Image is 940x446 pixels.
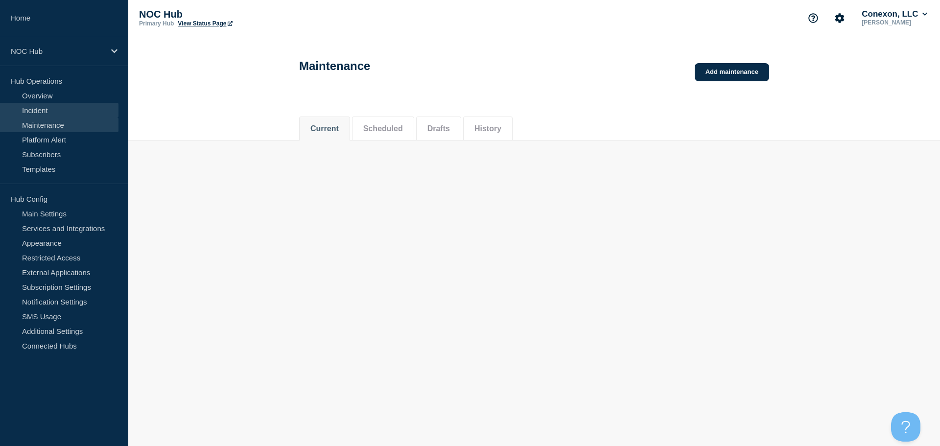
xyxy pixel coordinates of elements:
button: Conexon, LLC [860,9,929,19]
iframe: Help Scout Beacon - Open [891,412,920,442]
button: Drafts [427,124,450,133]
p: Primary Hub [139,20,174,27]
button: Account settings [829,8,850,28]
a: Add maintenance [695,63,769,81]
button: Current [310,124,339,133]
a: View Status Page [178,20,232,27]
p: NOC Hub [139,9,335,20]
h1: Maintenance [299,59,370,73]
button: History [474,124,501,133]
p: NOC Hub [11,47,105,55]
p: [PERSON_NAME] [860,19,929,26]
button: Support [803,8,823,28]
button: Scheduled [363,124,403,133]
